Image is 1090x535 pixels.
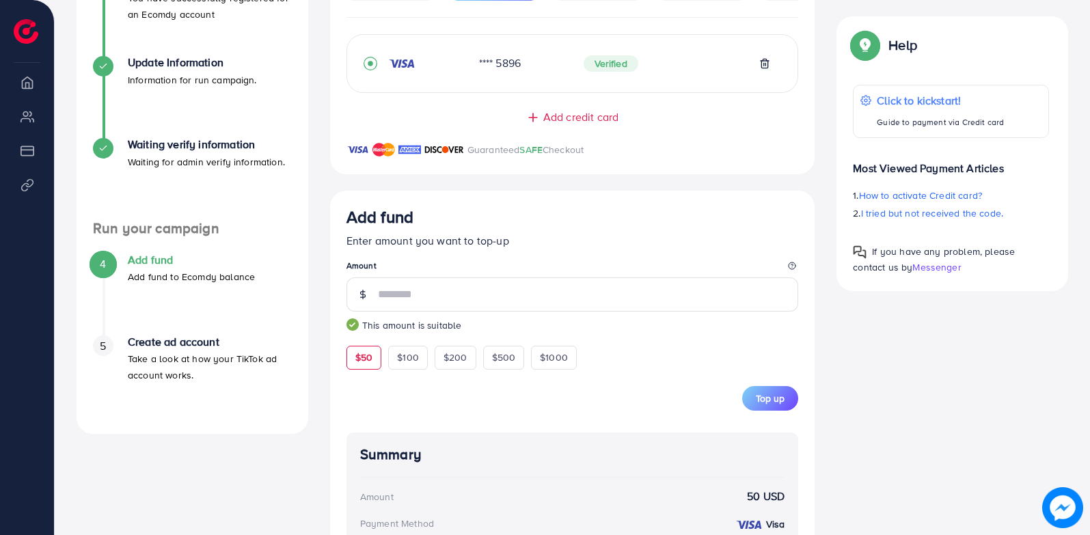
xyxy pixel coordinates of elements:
[853,187,1049,204] p: 1.
[360,446,785,463] h4: Summary
[128,351,292,383] p: Take a look at how your TikTok ad account works.
[861,206,1003,220] span: I tried but not received the code.
[360,517,434,530] div: Payment Method
[1042,487,1083,528] img: image
[128,253,255,266] h4: Add fund
[853,205,1049,221] p: 2.
[346,260,799,277] legend: Amount
[756,392,785,405] span: Top up
[888,37,917,53] p: Help
[543,109,618,125] span: Add credit card
[77,220,308,237] h4: Run your campaign
[584,55,638,72] span: Verified
[364,57,377,70] svg: record circle
[388,58,415,69] img: credit
[859,189,982,202] span: How to activate Credit card?
[766,517,785,531] strong: Visa
[346,207,413,227] h3: Add fund
[346,318,799,332] small: This amount is suitable
[128,335,292,348] h4: Create ad account
[853,245,1015,274] span: If you have any problem, please contact us by
[877,92,1004,109] p: Click to kickstart!
[128,72,257,88] p: Information for run campaign.
[735,519,763,530] img: credit
[372,141,395,158] img: brand
[444,351,467,364] span: $200
[398,141,421,158] img: brand
[346,232,799,249] p: Enter amount you want to top-up
[853,149,1049,176] p: Most Viewed Payment Articles
[346,318,359,331] img: guide
[877,114,1004,131] p: Guide to payment via Credit card
[100,256,106,272] span: 4
[128,56,257,69] h4: Update Information
[128,154,285,170] p: Waiting for admin verify information.
[360,490,394,504] div: Amount
[853,33,877,57] img: Popup guide
[424,141,464,158] img: brand
[14,19,38,44] img: logo
[492,351,516,364] span: $500
[742,386,798,411] button: Top up
[128,269,255,285] p: Add fund to Ecomdy balance
[100,338,106,354] span: 5
[912,260,961,274] span: Messenger
[467,141,584,158] p: Guaranteed Checkout
[77,253,308,335] li: Add fund
[747,489,785,504] strong: 50 USD
[540,351,568,364] span: $1000
[519,143,543,156] span: SAFE
[355,351,372,364] span: $50
[77,56,308,138] li: Update Information
[77,335,308,417] li: Create ad account
[397,351,419,364] span: $100
[346,141,369,158] img: brand
[128,138,285,151] h4: Waiting verify information
[77,138,308,220] li: Waiting verify information
[853,245,867,259] img: Popup guide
